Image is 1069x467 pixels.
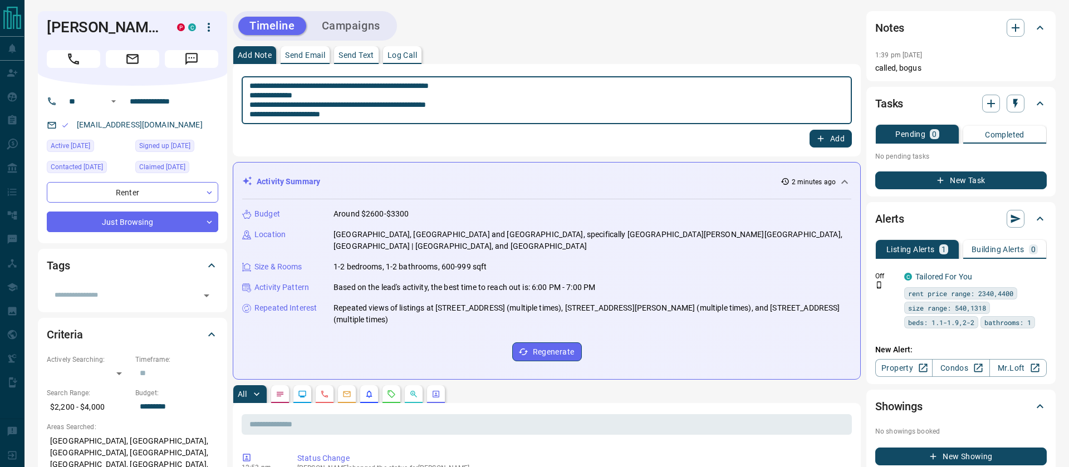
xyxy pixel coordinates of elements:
div: Tue Mar 06 2018 [135,140,218,155]
span: Email [106,50,159,68]
p: Pending [895,130,925,138]
svg: Opportunities [409,390,418,399]
a: Property [875,359,933,377]
a: Mr.Loft [989,359,1047,377]
h2: Criteria [47,326,83,343]
svg: Calls [320,390,329,399]
a: Tailored For You [915,272,972,281]
svg: Lead Browsing Activity [298,390,307,399]
h2: Notes [875,19,904,37]
div: property.ca [177,23,185,31]
p: All [238,390,247,398]
div: Tags [47,252,218,279]
p: Send Text [339,51,374,59]
a: Condos [932,359,989,377]
span: Active [DATE] [51,140,90,151]
span: Message [165,50,218,68]
p: 0 [932,130,936,138]
div: Alerts [875,205,1047,232]
button: Timeline [238,17,306,35]
div: Thu Jan 19 2023 [135,161,218,176]
span: size range: 540,1318 [908,302,986,313]
button: New Showing [875,448,1047,465]
p: [GEOGRAPHIC_DATA], [GEOGRAPHIC_DATA] and [GEOGRAPHIC_DATA], specifically [GEOGRAPHIC_DATA][PERSON... [334,229,851,252]
div: Renter [47,182,218,203]
svg: Push Notification Only [875,281,883,289]
p: Around $2600-$3300 [334,208,409,220]
p: Search Range: [47,388,130,398]
div: Just Browsing [47,212,218,232]
p: 1 [941,245,946,253]
p: Status Change [297,453,847,464]
p: 0 [1031,245,1036,253]
span: bathrooms: 1 [984,317,1031,328]
svg: Email Valid [61,121,69,129]
p: 1-2 bedrooms, 1-2 bathrooms, 600-999 sqft [334,261,487,273]
p: called, bogus [875,62,1047,74]
p: Building Alerts [972,245,1024,253]
p: Activity Summary [257,176,320,188]
p: New Alert: [875,344,1047,356]
div: Activity Summary2 minutes ago [242,171,851,192]
svg: Notes [276,390,285,399]
p: Activity Pattern [254,282,309,293]
svg: Agent Actions [431,390,440,399]
h2: Tags [47,257,70,274]
span: Call [47,50,100,68]
p: Timeframe: [135,355,218,365]
div: Showings [875,393,1047,420]
p: Completed [985,131,1024,139]
button: Campaigns [311,17,391,35]
p: No pending tasks [875,148,1047,165]
p: Send Email [285,51,325,59]
div: condos.ca [904,273,912,281]
h2: Alerts [875,210,904,228]
button: Regenerate [512,342,582,361]
a: [EMAIL_ADDRESS][DOMAIN_NAME] [77,120,203,129]
svg: Emails [342,390,351,399]
h1: [PERSON_NAME] [47,18,160,36]
span: beds: 1.1-1.9,2-2 [908,317,974,328]
p: Budget: [135,388,218,398]
p: Add Note [238,51,272,59]
p: Actively Searching: [47,355,130,365]
p: Log Call [388,51,417,59]
span: Contacted [DATE] [51,161,103,173]
div: Notes [875,14,1047,41]
svg: Listing Alerts [365,390,374,399]
button: New Task [875,171,1047,189]
p: Size & Rooms [254,261,302,273]
p: $2,200 - $4,000 [47,398,130,416]
p: Repeated views of listings at [STREET_ADDRESS] (multiple times), [STREET_ADDRESS][PERSON_NAME] (m... [334,302,851,326]
svg: Requests [387,390,396,399]
p: Listing Alerts [886,245,935,253]
p: Location [254,229,286,240]
button: Open [199,288,214,303]
button: Add [810,130,852,148]
h2: Tasks [875,95,903,112]
p: Areas Searched: [47,422,218,432]
p: Budget [254,208,280,220]
h2: Showings [875,397,923,415]
div: Criteria [47,321,218,348]
span: Claimed [DATE] [139,161,185,173]
p: 2 minutes ago [792,177,836,187]
div: Fri Jan 20 2023 [47,161,130,176]
p: No showings booked [875,426,1047,436]
span: rent price range: 2340,4400 [908,288,1013,299]
div: Tasks [875,90,1047,117]
p: 1:39 pm [DATE] [875,51,923,59]
div: condos.ca [188,23,196,31]
p: Repeated Interest [254,302,317,314]
button: Open [107,95,120,108]
div: Tue Sep 02 2025 [47,140,130,155]
span: Signed up [DATE] [139,140,190,151]
p: Off [875,271,898,281]
p: Based on the lead's activity, the best time to reach out is: 6:00 PM - 7:00 PM [334,282,595,293]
